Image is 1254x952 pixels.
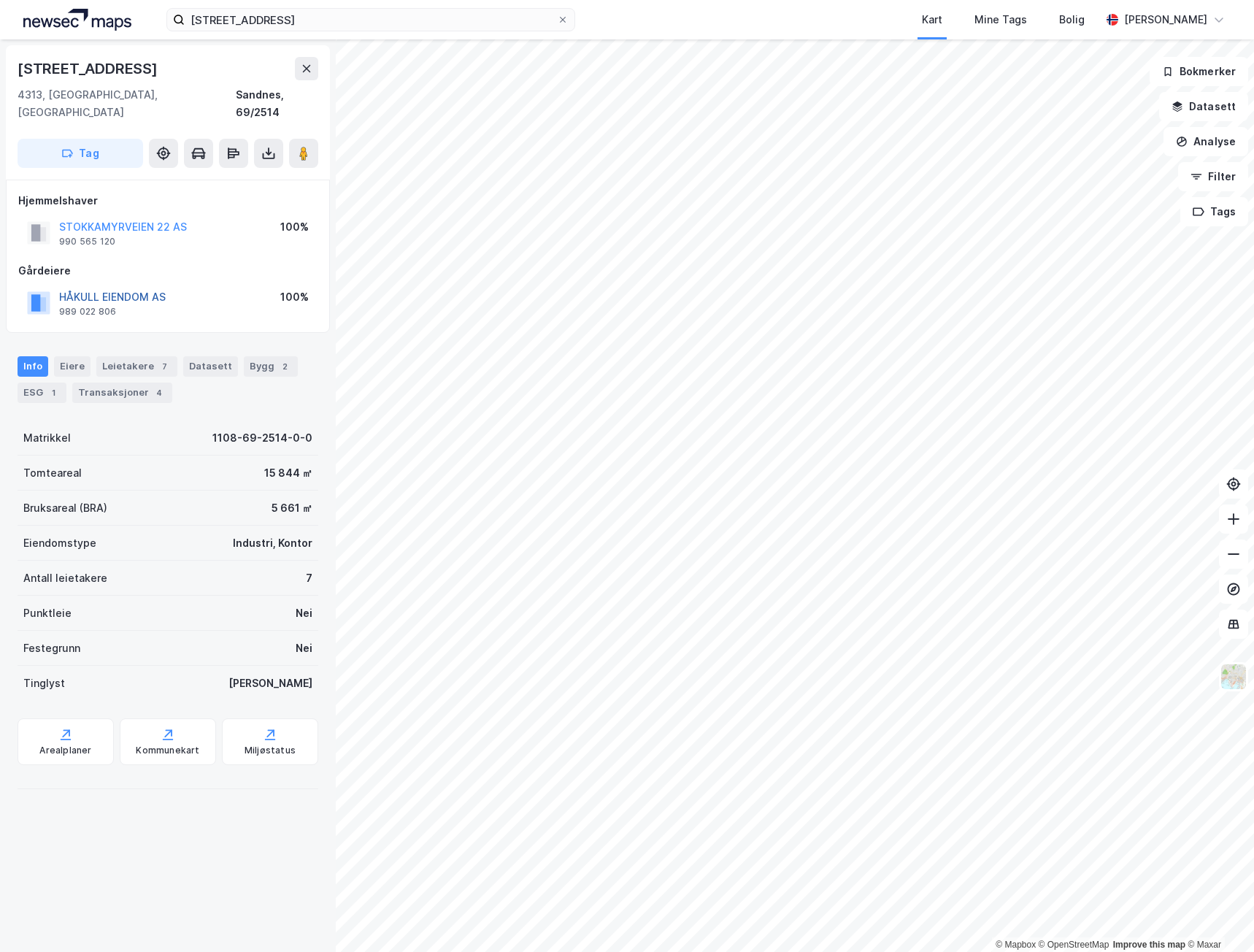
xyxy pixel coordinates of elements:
div: 1 [46,385,61,400]
div: 4 [152,385,166,400]
div: 4313, [GEOGRAPHIC_DATA], [GEOGRAPHIC_DATA] [18,86,236,121]
div: Punktleie [23,604,72,622]
a: OpenStreetMap [1039,940,1109,950]
div: [STREET_ADDRESS] [18,57,161,80]
button: Datasett [1159,92,1248,121]
div: Mine Tags [974,11,1027,28]
div: 2 [277,359,292,374]
div: Bolig [1059,11,1085,28]
div: Hjemmelshaver [18,192,318,210]
div: Tomteareal [23,464,82,482]
div: Antall leietakere [23,569,107,587]
div: 100% [280,218,309,236]
div: Nei [296,604,312,622]
div: 990 565 120 [59,236,115,247]
div: Matrikkel [23,429,71,447]
img: logo.a4113a55bc3d86da70a041830d287a7e.svg [23,9,131,31]
div: [PERSON_NAME] [228,675,312,692]
div: Transaksjoner [72,383,172,403]
div: Info [18,356,48,377]
div: 1108-69-2514-0-0 [212,429,312,447]
img: Z [1220,663,1247,691]
div: Eiere [54,356,91,377]
div: Tinglyst [23,675,65,692]
div: Miljøstatus [245,745,296,756]
div: Bruksareal (BRA) [23,499,107,517]
button: Tags [1180,197,1248,226]
button: Bokmerker [1150,57,1248,86]
div: Industri, Kontor [233,534,312,552]
div: 989 022 806 [59,306,116,318]
div: Kommunekart [136,745,199,756]
div: Arealplaner [39,745,91,756]
div: Bygg [244,356,298,377]
div: 100% [280,288,309,306]
div: Nei [296,640,312,657]
div: Eiendomstype [23,534,96,552]
div: ESG [18,383,66,403]
div: Leietakere [96,356,177,377]
input: Søk på adresse, matrikkel, gårdeiere, leietakere eller personer [185,9,557,31]
iframe: Chat Widget [1181,882,1254,952]
div: 7 [157,359,172,374]
button: Analyse [1163,127,1248,156]
div: Kart [922,11,942,28]
button: Filter [1178,162,1248,191]
div: Festegrunn [23,640,80,657]
div: 15 844 ㎡ [264,464,312,482]
a: Mapbox [996,940,1036,950]
a: Improve this map [1113,940,1185,950]
div: 5 661 ㎡ [272,499,312,517]
div: [PERSON_NAME] [1124,11,1207,28]
button: Tag [18,139,143,168]
div: Datasett [183,356,238,377]
div: Sandnes, 69/2514 [236,86,318,121]
div: 7 [306,569,312,587]
div: Gårdeiere [18,262,318,280]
